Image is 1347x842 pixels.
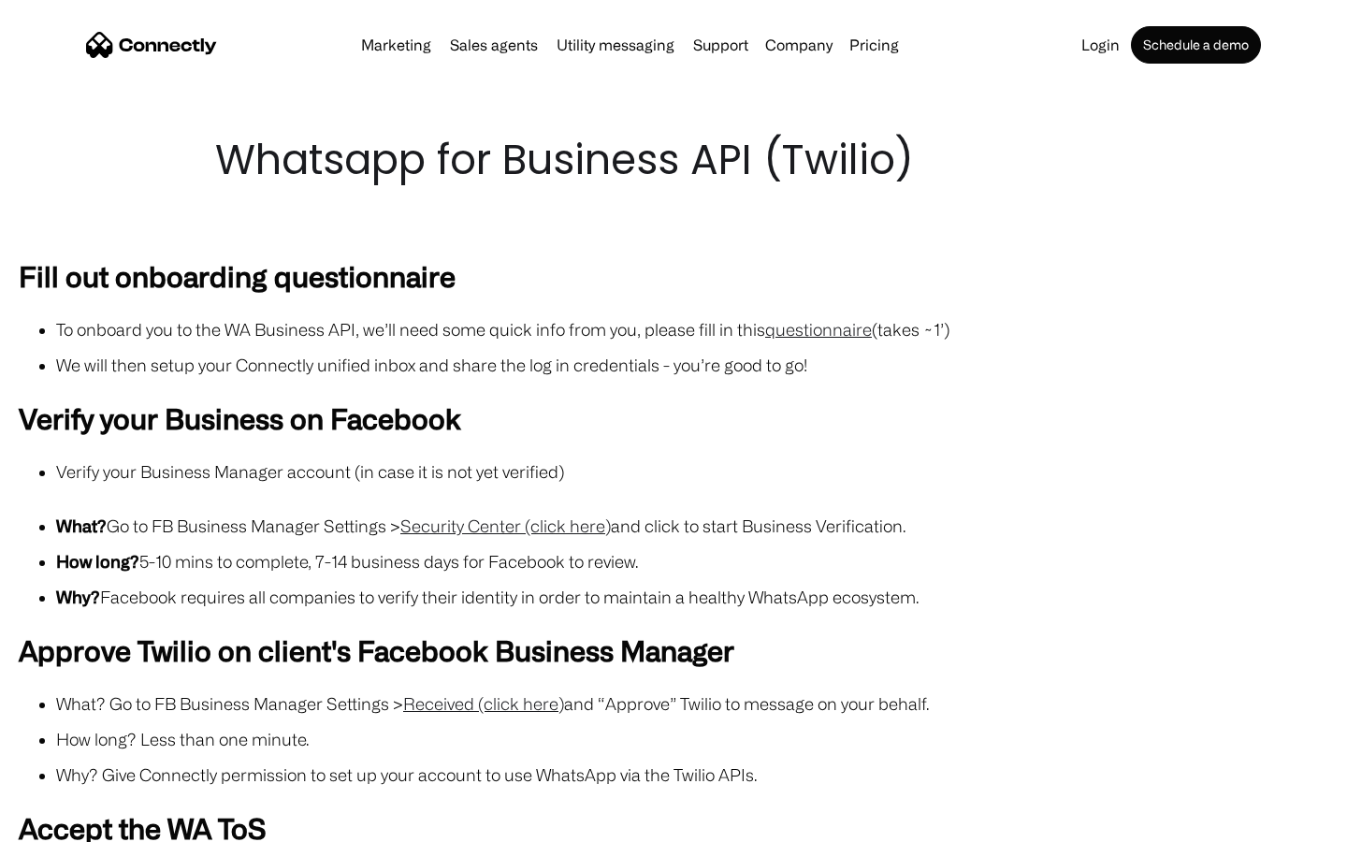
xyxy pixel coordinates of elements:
ul: Language list [37,809,112,835]
li: Why? Give Connectly permission to set up your account to use WhatsApp via the Twilio APIs. [56,762,1328,788]
strong: What? [56,516,107,535]
a: Security Center (click here) [400,516,611,535]
h1: Whatsapp for Business API (Twilio) [215,131,1132,189]
a: questionnaire [765,320,872,339]
a: Schedule a demo [1131,26,1261,64]
a: Received (click here) [403,694,564,713]
aside: Language selected: English [19,809,112,835]
li: How long? Less than one minute. [56,726,1328,752]
li: We will then setup your Connectly unified inbox and share the log in credentials - you’re good to... [56,352,1328,378]
a: Support [686,37,756,52]
a: Utility messaging [549,37,682,52]
a: Marketing [354,37,439,52]
strong: Verify your Business on Facebook [19,402,461,434]
strong: Fill out onboarding questionnaire [19,260,456,292]
li: Facebook requires all companies to verify their identity in order to maintain a healthy WhatsApp ... [56,584,1328,610]
a: Login [1074,37,1127,52]
li: Go to FB Business Manager Settings > and click to start Business Verification. [56,513,1328,539]
li: 5-10 mins to complete, 7-14 business days for Facebook to review. [56,548,1328,574]
strong: Approve Twilio on client's Facebook Business Manager [19,634,734,666]
div: Company [765,32,833,58]
strong: Why? [56,588,100,606]
li: What? Go to FB Business Manager Settings > and “Approve” Twilio to message on your behalf. [56,690,1328,717]
a: Sales agents [442,37,545,52]
li: To onboard you to the WA Business API, we’ll need some quick info from you, please fill in this (... [56,316,1328,342]
a: Pricing [842,37,906,52]
li: Verify your Business Manager account (in case it is not yet verified) [56,458,1328,485]
strong: How long? [56,552,139,571]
